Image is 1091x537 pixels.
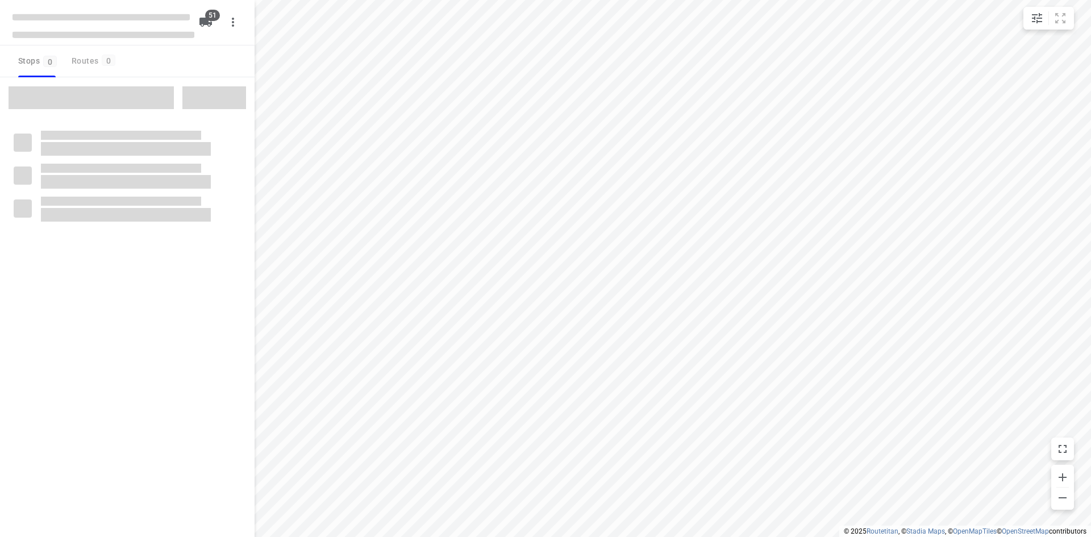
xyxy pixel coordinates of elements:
a: Routetitan [867,527,898,535]
a: OpenMapTiles [953,527,997,535]
button: Map settings [1026,7,1048,30]
a: OpenStreetMap [1002,527,1049,535]
div: small contained button group [1023,7,1074,30]
li: © 2025 , © , © © contributors [844,527,1086,535]
a: Stadia Maps [906,527,945,535]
